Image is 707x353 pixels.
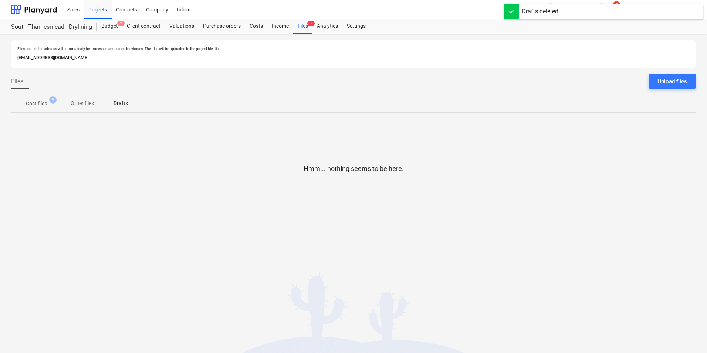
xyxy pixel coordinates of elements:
p: [EMAIL_ADDRESS][DOMAIN_NAME] [17,54,690,62]
a: Budget2 [97,19,122,34]
p: Drafts [112,100,129,107]
div: Drafts deleted [522,7,558,16]
div: Files [293,19,312,34]
p: Files sent to this address will automatically be processed and tested for viruses. The files will... [17,46,690,51]
a: Income [267,19,293,34]
span: 5 [307,21,315,26]
div: South Thamesmead - Drylining [11,23,88,31]
p: Hmm... nothing seems to be here. [304,164,404,173]
p: Other files [71,100,94,107]
span: 2 [117,21,125,26]
a: Client contract [122,19,165,34]
a: Files5 [293,19,312,34]
span: 5 [49,96,57,104]
a: Costs [245,19,267,34]
div: Budget [97,19,122,34]
a: Valuations [165,19,199,34]
p: Cost files [26,100,47,108]
div: Upload files [657,77,687,86]
span: Files [11,77,23,86]
a: Purchase orders [199,19,245,34]
a: Analytics [312,19,342,34]
a: Settings [342,19,370,34]
button: Upload files [649,74,696,89]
